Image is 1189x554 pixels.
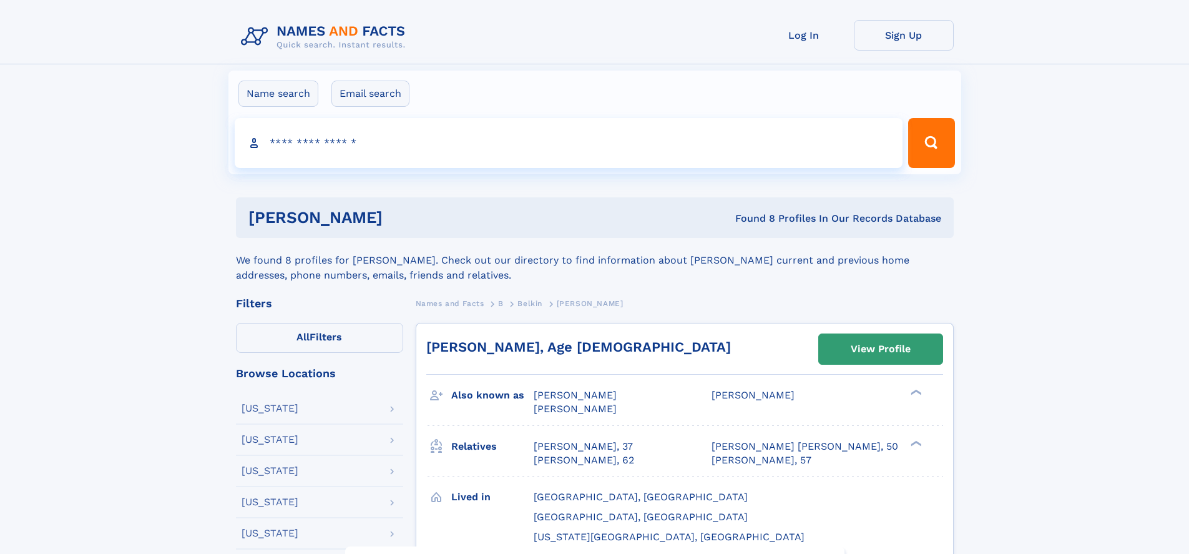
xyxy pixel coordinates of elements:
div: View Profile [851,335,911,364]
div: ❯ [908,439,922,447]
div: [US_STATE] [242,497,298,507]
div: [US_STATE] [242,435,298,445]
a: Sign Up [854,20,954,51]
button: Search Button [908,118,954,168]
h3: Also known as [451,385,534,406]
label: Name search [238,81,318,107]
a: [PERSON_NAME], 62 [534,453,634,467]
label: Filters [236,323,403,353]
div: Browse Locations [236,368,403,379]
a: [PERSON_NAME], 37 [534,440,633,453]
a: View Profile [819,334,942,364]
img: Logo Names and Facts [236,20,416,54]
span: Belkin [517,299,542,308]
h3: Relatives [451,436,534,457]
span: [GEOGRAPHIC_DATA], [GEOGRAPHIC_DATA] [534,491,748,503]
div: Found 8 Profiles In Our Records Database [559,212,941,225]
input: search input [235,118,903,168]
div: [US_STATE] [242,466,298,476]
a: Belkin [517,295,542,311]
div: [US_STATE] [242,528,298,538]
a: Log In [754,20,854,51]
span: [PERSON_NAME] [534,403,617,415]
a: B [498,295,504,311]
span: [US_STATE][GEOGRAPHIC_DATA], [GEOGRAPHIC_DATA] [534,531,805,543]
a: [PERSON_NAME] [PERSON_NAME], 50 [712,440,898,453]
a: Names and Facts [416,295,484,311]
a: [PERSON_NAME], 57 [712,453,811,467]
a: [PERSON_NAME], Age [DEMOGRAPHIC_DATA] [426,339,731,355]
span: [GEOGRAPHIC_DATA], [GEOGRAPHIC_DATA] [534,511,748,523]
div: ❯ [908,388,922,397]
div: Filters [236,298,403,309]
span: [PERSON_NAME] [557,299,624,308]
span: [PERSON_NAME] [712,389,795,401]
span: [PERSON_NAME] [534,389,617,401]
div: [US_STATE] [242,403,298,413]
span: All [296,331,310,343]
h3: Lived in [451,487,534,508]
span: B [498,299,504,308]
label: Email search [331,81,409,107]
div: We found 8 profiles for [PERSON_NAME]. Check out our directory to find information about [PERSON_... [236,238,954,283]
h1: [PERSON_NAME] [248,210,559,225]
